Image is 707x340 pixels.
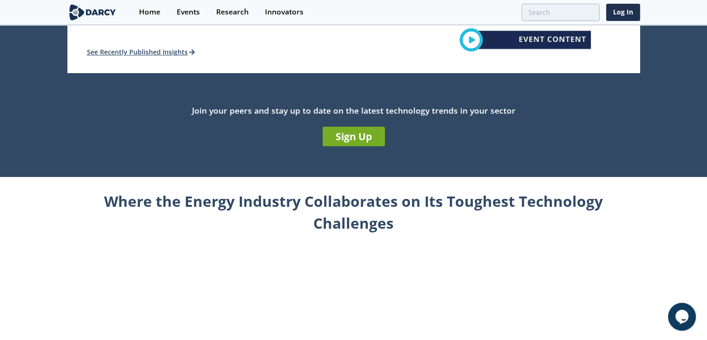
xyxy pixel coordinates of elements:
[668,303,698,331] iframe: chat widget
[216,8,249,16] div: Research
[67,4,118,20] img: logo-wide.svg
[177,8,200,16] div: Events
[323,127,385,146] a: Sign Up
[139,8,160,16] div: Home
[87,48,195,56] a: See Recently Published Insights
[606,4,640,21] a: Log In
[265,8,304,16] div: Innovators
[522,4,600,21] input: Advanced Search
[67,190,640,234] div: Where the Energy Industry Collaborates on Its Toughest Technology Challenges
